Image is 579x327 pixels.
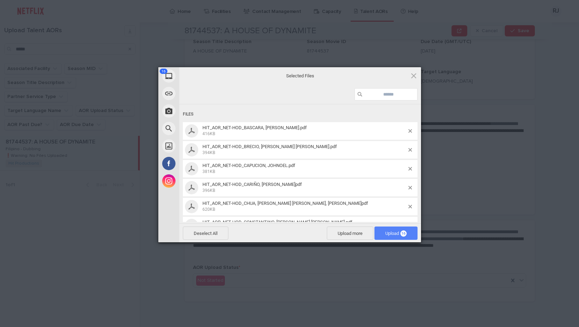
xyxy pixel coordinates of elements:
span: HIT_AOR_NET-HOD_CARIÑO, JOSEPH ERICSON F..pdf [200,182,408,193]
span: HIT_AOR_NET-HOD_BASCARA, CORNELIUS.pdf [200,125,408,137]
span: HIT_AOR_NET-HOD_CAPUCION, JOHNOEL.pdf [200,163,408,174]
span: HIT_AOR_NET-HOD_BASCARA, [PERSON_NAME].pdf [202,125,307,130]
span: 620KB [202,207,215,212]
div: Web Search [158,120,242,137]
div: Files [183,108,418,121]
span: HIT_AOR_NET-HOD_BRECIO, MARK CHRISTOPHER G..pdf [200,144,408,155]
span: HIT_AOR_NET-HOD_CONSTANTINO, [PERSON_NAME] [PERSON_NAME].pdf [202,220,352,225]
span: HIT_AOR_NET-HOD_CHUA, [PERSON_NAME] [PERSON_NAME], [PERSON_NAME]pdf [202,201,368,206]
span: 394KB [202,150,215,155]
span: HIT_AOR_NET-HOD_CHUA, JO ANNE, O..pdf [200,201,408,212]
div: Facebook [158,155,242,172]
span: 16 [160,69,167,74]
span: HIT_AOR_NET-HOD_CARIÑO, [PERSON_NAME]pdf [202,182,302,187]
span: 396KB [202,188,215,193]
span: 16 [400,230,407,237]
span: HIT_AOR_NET-HOD_CONSTANTINO, ARTURO JOSE.pdf [200,220,408,231]
span: Deselect All [183,227,228,240]
span: 416KB [202,131,215,136]
div: My Device [158,67,242,85]
div: Take Photo [158,102,242,120]
span: 381KB [202,169,215,174]
span: Upload more [327,227,373,240]
div: Unsplash [158,137,242,155]
span: Selected Files [230,73,370,79]
div: Link (URL) [158,85,242,102]
span: Click here or hit ESC to close picker [410,72,418,79]
span: Upload [385,231,407,236]
span: HIT_AOR_NET-HOD_CAPUCION, JOHNOEL.pdf [202,163,295,168]
div: Instagram [158,172,242,190]
span: HIT_AOR_NET-HOD_BRECIO, [PERSON_NAME] [PERSON_NAME].pdf [202,144,337,149]
span: Upload [374,227,418,240]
